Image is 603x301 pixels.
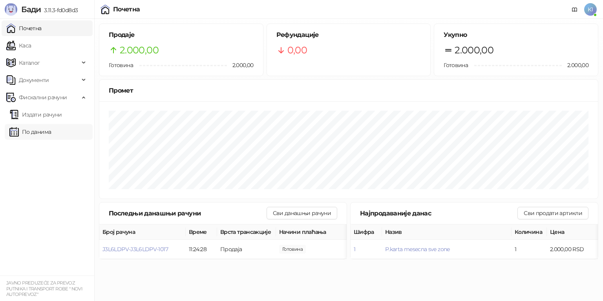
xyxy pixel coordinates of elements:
[517,207,588,219] button: Сви продати артикли
[6,280,82,297] small: JAVNO PREDUZEĆE ZA PREVOZ PUTNIKA I TRANSPORT ROBE " NOVI AUTOPREVOZ"
[512,224,547,240] th: Количина
[227,61,254,69] span: 2.000,00
[351,224,382,240] th: Шифра
[21,5,41,14] span: Бади
[354,246,355,253] button: 1
[568,3,581,16] a: Документација
[385,246,450,253] button: P.karta mesecna sve zone
[276,224,354,240] th: Начини плаћања
[120,43,159,58] span: 2.000,00
[444,30,588,40] h5: Укупно
[9,107,62,122] a: Издати рачуни
[99,224,186,240] th: Број рачуна
[9,124,51,140] a: По данима
[279,245,306,254] span: 2.000,00
[109,30,254,40] h5: Продаје
[455,43,493,58] span: 2.000,00
[444,62,468,69] span: Готовина
[19,55,40,71] span: Каталог
[382,224,512,240] th: Назив
[360,208,517,218] div: Најпродаваније данас
[19,72,49,88] span: Документи
[186,240,217,259] td: 11:24:28
[113,6,140,13] div: Почетна
[5,3,17,16] img: Logo
[217,240,276,259] td: Продаја
[6,38,31,53] a: Каса
[6,20,42,36] a: Почетна
[109,62,133,69] span: Готовина
[584,3,597,16] span: K1
[19,89,67,105] span: Фискални рачуни
[102,246,168,253] button: J3L6LDPV-J3L6LDPV-1017
[217,224,276,240] th: Врста трансакције
[512,240,547,259] td: 1
[109,86,588,95] div: Промет
[267,207,337,219] button: Сви данашњи рачуни
[109,208,267,218] div: Последњи данашњи рачуни
[562,61,588,69] span: 2.000,00
[276,30,421,40] h5: Рефундације
[41,7,78,14] span: 3.11.3-fd0d8d3
[186,224,217,240] th: Време
[287,43,307,58] span: 0,00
